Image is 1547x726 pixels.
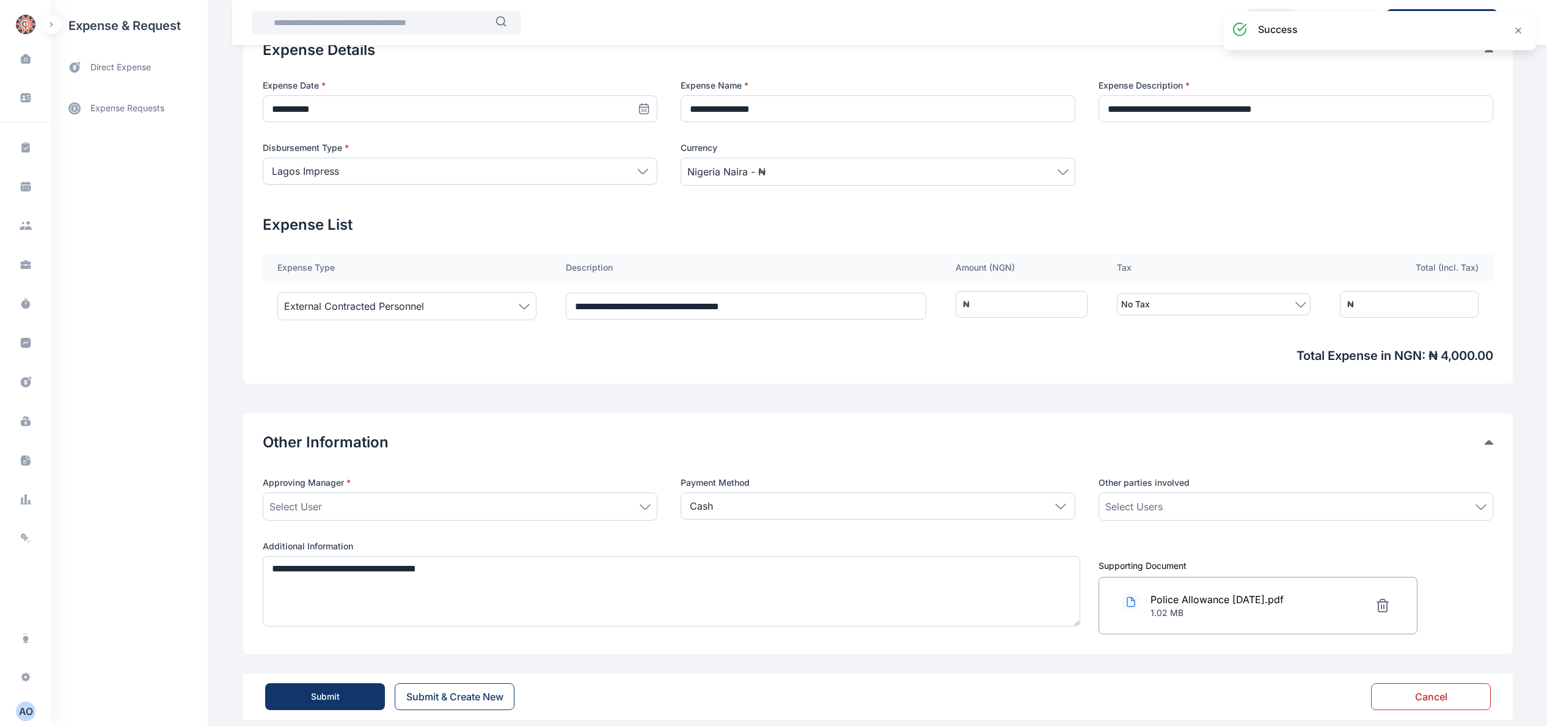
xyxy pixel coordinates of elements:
[1371,683,1491,710] button: Cancel
[16,704,35,719] div: A O
[551,254,941,281] th: Description
[90,61,151,74] span: direct expense
[681,142,717,154] span: Currency
[690,499,713,513] p: Cash
[1121,297,1150,312] span: No Tax
[1347,298,1354,310] div: ₦
[1099,560,1493,572] div: Supporting Document
[284,299,424,313] span: External Contracted Personnel
[681,79,1075,92] label: Expense Name
[263,254,551,281] th: Expense Type
[7,702,44,721] button: AO
[963,298,970,310] div: ₦
[263,40,1493,60] div: Expense Details
[51,94,208,123] a: expense requests
[1150,592,1284,607] div: Police Allowance [DATE].pdf
[263,347,1493,364] span: Total Expense in NGN : ₦ 4,000.00
[1105,499,1163,514] span: Select Users
[51,51,208,84] a: direct expense
[263,215,1493,235] h2: Expense List
[311,691,340,703] div: Submit
[681,477,1075,489] label: Payment Method
[395,683,514,710] button: Submit & Create New
[263,433,1493,452] div: Other Information
[272,164,339,178] p: Lagos Impress
[941,254,1102,281] th: Amount ( NGN )
[263,540,1075,552] label: Additional Information
[51,84,208,123] div: expense requests
[269,499,322,514] span: Select User
[265,683,385,710] button: Submit
[687,164,766,179] span: Nigeria Naira - ₦
[263,40,1485,60] button: Expense Details
[263,142,657,154] label: Disbursement Type
[1325,254,1493,281] th: Total (Incl. Tax)
[1099,79,1493,92] label: Expense Description
[263,79,657,92] label: Expense Date
[263,433,1485,452] button: Other Information
[16,702,35,721] button: AO
[1150,607,1284,619] div: 1.02 MB
[1258,22,1298,37] h3: success
[1099,477,1190,489] span: Other parties involved
[263,477,351,489] span: Approving Manager
[1102,254,1325,281] th: Tax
